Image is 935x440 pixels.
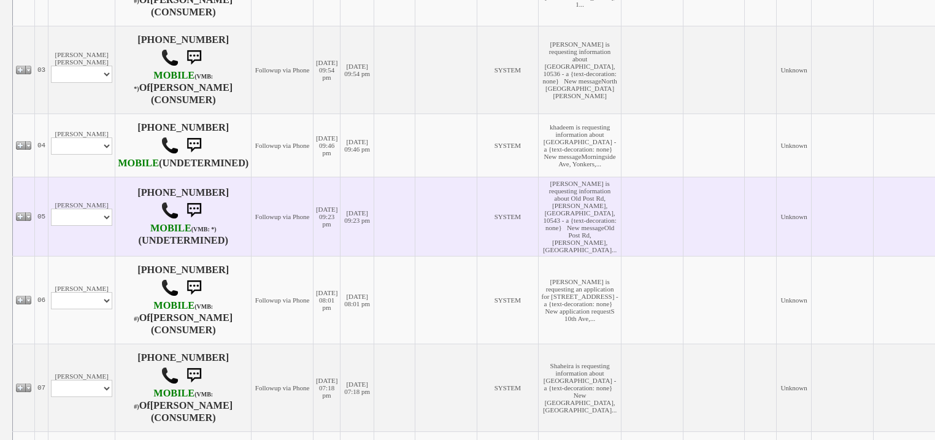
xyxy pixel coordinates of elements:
[150,400,233,411] b: [PERSON_NAME]
[182,45,206,70] img: sms.png
[161,201,179,220] img: call.png
[313,177,340,256] td: [DATE] 09:23 pm
[134,73,213,92] font: (VMB: *)
[341,114,374,177] td: [DATE] 09:46 pm
[48,114,115,177] td: [PERSON_NAME]
[477,344,539,431] td: SYSTEM
[341,344,374,431] td: [DATE] 07:18 pm
[134,70,213,93] b: Verizon Wireless
[150,312,233,323] b: [PERSON_NAME]
[182,276,206,300] img: sms.png
[118,122,248,169] h4: [PHONE_NUMBER] (UNDETERMINED)
[35,26,48,114] td: 03
[341,256,374,344] td: [DATE] 08:01 pm
[341,26,374,114] td: [DATE] 09:54 pm
[48,344,115,431] td: [PERSON_NAME]
[182,363,206,388] img: sms.png
[776,114,812,177] td: Unknown
[252,344,314,431] td: Followup via Phone
[161,366,179,385] img: call.png
[776,177,812,256] td: Unknown
[182,198,206,223] img: sms.png
[477,177,539,256] td: SYSTEM
[161,136,179,155] img: call.png
[161,279,179,297] img: call.png
[776,26,812,114] td: Unknown
[118,158,159,169] b: Dish Wireless, LLC
[134,391,213,410] font: (VMB: #)
[35,344,48,431] td: 07
[252,26,314,114] td: Followup via Phone
[134,303,213,322] font: (VMB: #)
[153,388,194,399] font: MOBILE
[118,187,248,246] h4: [PHONE_NUMBER] (UNDETERMINED)
[313,26,340,114] td: [DATE] 09:54 pm
[776,344,812,431] td: Unknown
[539,177,621,256] td: [PERSON_NAME] is requesting information about Old Post Rd, [PERSON_NAME], [GEOGRAPHIC_DATA], 1054...
[341,177,374,256] td: [DATE] 09:23 pm
[134,388,213,411] b: T-Mobile USA, Inc.
[477,256,539,344] td: SYSTEM
[539,256,621,344] td: [PERSON_NAME] is requesting an application for [STREET_ADDRESS] - a {text-decoration: none} New a...
[118,352,248,423] h4: [PHONE_NUMBER] Of (CONSUMER)
[153,70,194,81] font: MOBILE
[182,133,206,158] img: sms.png
[776,256,812,344] td: Unknown
[150,223,217,234] b: Verizon Wireless
[118,264,248,336] h4: [PHONE_NUMBER] Of (CONSUMER)
[153,300,194,311] font: MOBILE
[35,177,48,256] td: 05
[313,256,340,344] td: [DATE] 08:01 pm
[48,177,115,256] td: [PERSON_NAME]
[313,114,340,177] td: [DATE] 09:46 pm
[252,177,314,256] td: Followup via Phone
[35,114,48,177] td: 04
[313,344,340,431] td: [DATE] 07:18 pm
[252,114,314,177] td: Followup via Phone
[118,158,159,169] font: MOBILE
[539,344,621,431] td: Shaheira is requesting information about [GEOGRAPHIC_DATA] - a {text-decoration: none} New [GEOGR...
[539,114,621,177] td: khadeem is requesting information about [GEOGRAPHIC_DATA] - a {text-decoration: none} New message...
[35,256,48,344] td: 06
[252,256,314,344] td: Followup via Phone
[118,34,248,106] h4: [PHONE_NUMBER] Of (CONSUMER)
[477,26,539,114] td: SYSTEM
[161,48,179,67] img: call.png
[477,114,539,177] td: SYSTEM
[48,256,115,344] td: [PERSON_NAME]
[539,26,621,114] td: [PERSON_NAME] is requesting information about [GEOGRAPHIC_DATA], 10536 - a {text-decoration: none...
[48,26,115,114] td: [PERSON_NAME] [PERSON_NAME]
[191,226,217,233] font: (VMB: *)
[134,300,213,323] b: T-Mobile USA, Inc.
[150,82,233,93] b: [PERSON_NAME]
[150,223,191,234] font: MOBILE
